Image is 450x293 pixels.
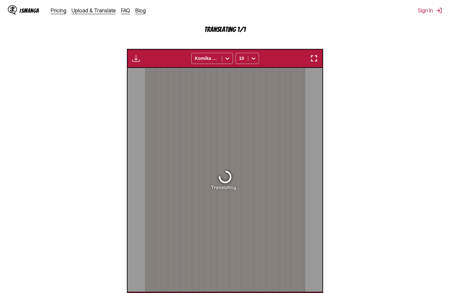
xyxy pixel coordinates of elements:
[20,7,39,14] div: IsManga
[51,7,66,14] a: Pricing
[436,7,442,14] img: Sign out
[132,54,140,62] img: Download translated images
[211,185,239,190] div: Translating...
[72,7,116,14] a: Upload & Translate
[160,26,290,33] p: Translating 1/1
[8,5,17,14] img: IsManga Logo
[8,5,51,16] a: IsManga LogoIsManga
[310,54,318,62] img: Enter fullscreen
[121,7,130,14] a: FAQ
[418,7,442,14] button: Sign In
[135,7,146,14] a: Blog
[217,169,233,185] img: Loading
